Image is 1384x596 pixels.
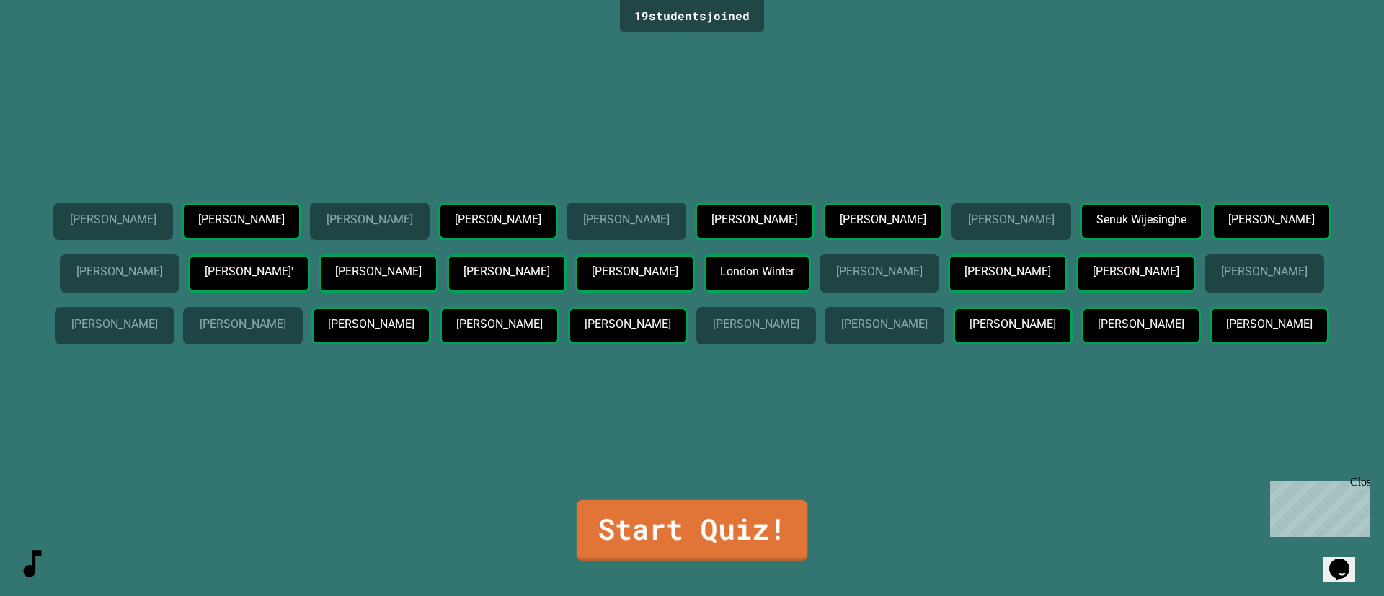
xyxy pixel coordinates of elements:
p: [PERSON_NAME] [327,213,412,226]
p: [PERSON_NAME] [456,318,542,331]
p: [PERSON_NAME] [335,265,421,278]
p: London Winter [720,265,794,278]
p: [PERSON_NAME] [836,265,922,278]
p: [PERSON_NAME] [71,318,157,331]
p: [PERSON_NAME] [200,318,285,331]
p: [PERSON_NAME] [583,213,669,226]
p: [PERSON_NAME] [970,318,1055,331]
p: [PERSON_NAME] [76,265,162,278]
p: [PERSON_NAME] [455,213,541,226]
iframe: chat widget [1323,538,1370,582]
p: [PERSON_NAME] [592,265,678,278]
p: [PERSON_NAME] [463,265,549,278]
p: [PERSON_NAME] [968,213,1054,226]
p: [PERSON_NAME] [841,318,927,331]
p: Senuk Wijesinghe [1096,213,1186,226]
p: [PERSON_NAME] [70,213,156,226]
p: [PERSON_NAME] [964,265,1050,278]
p: [PERSON_NAME] [1098,318,1184,331]
p: [PERSON_NAME] [1221,265,1307,278]
iframe: chat widget [1264,476,1370,537]
div: Chat with us now!Close [6,6,99,92]
p: [PERSON_NAME] [840,213,926,226]
p: [PERSON_NAME] [1226,318,1312,331]
a: Start Quiz! [577,500,807,561]
p: [PERSON_NAME] [198,213,284,226]
p: [PERSON_NAME]' [205,265,293,278]
p: [PERSON_NAME] [711,213,797,226]
p: [PERSON_NAME] [1228,213,1314,226]
p: [PERSON_NAME] [328,318,414,331]
p: [PERSON_NAME] [1093,265,1179,278]
p: [PERSON_NAME] [585,318,670,331]
p: [PERSON_NAME] [713,318,799,331]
